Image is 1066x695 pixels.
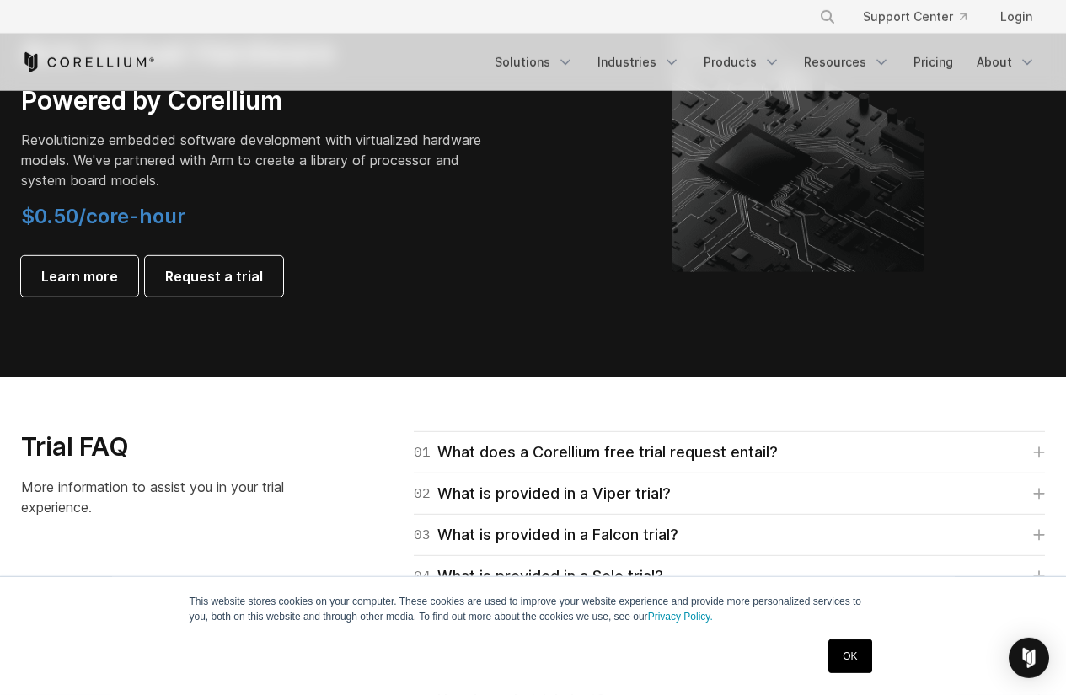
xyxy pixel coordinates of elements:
a: Support Center [849,2,980,32]
div: What is provided in a Viper trial? [414,482,671,505]
p: Revolutionize embedded software development with virtualized hardware models. We've partnered wit... [21,130,493,190]
span: 03 [414,523,431,547]
p: This website stores cookies on your computer. These cookies are used to improve your website expe... [190,594,877,624]
div: Navigation Menu [485,47,1046,78]
span: Learn more [41,266,118,286]
a: 03What is provided in a Falcon trial? [414,523,1045,547]
a: OK [828,639,871,673]
a: Learn more [21,256,138,297]
a: Corellium Home [21,52,155,72]
div: What is provided in a Solo trial? [414,564,663,588]
div: What is provided in a Falcon trial? [414,523,678,547]
a: Solutions [485,47,584,78]
button: Search [812,2,843,32]
a: Request a trial [145,256,283,297]
a: 02What is provided in a Viper trial? [414,482,1045,505]
a: 01What does a Corellium free trial request entail? [414,441,1045,464]
a: Industries [587,47,690,78]
div: Open Intercom Messenger [1009,638,1049,678]
a: Resources [794,47,900,78]
a: About [967,47,1046,78]
div: Navigation Menu [799,2,1046,32]
span: Request a trial [165,266,263,286]
img: Corellium's ARM Virtual Hardware Platform [672,19,924,272]
span: 02 [414,482,431,505]
h3: Trial FAQ [21,431,317,463]
span: 04 [414,564,431,588]
span: $0.50/core-hour [21,204,185,228]
h3: Powered by Corellium [21,85,493,117]
div: What does a Corellium free trial request entail? [414,441,778,464]
a: Products [694,47,790,78]
a: Privacy Policy. [648,611,713,623]
a: Login [987,2,1046,32]
a: 04What is provided in a Solo trial? [414,564,1045,588]
p: More information to assist you in your trial experience. [21,477,317,517]
a: Pricing [903,47,963,78]
span: 01 [414,441,431,464]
